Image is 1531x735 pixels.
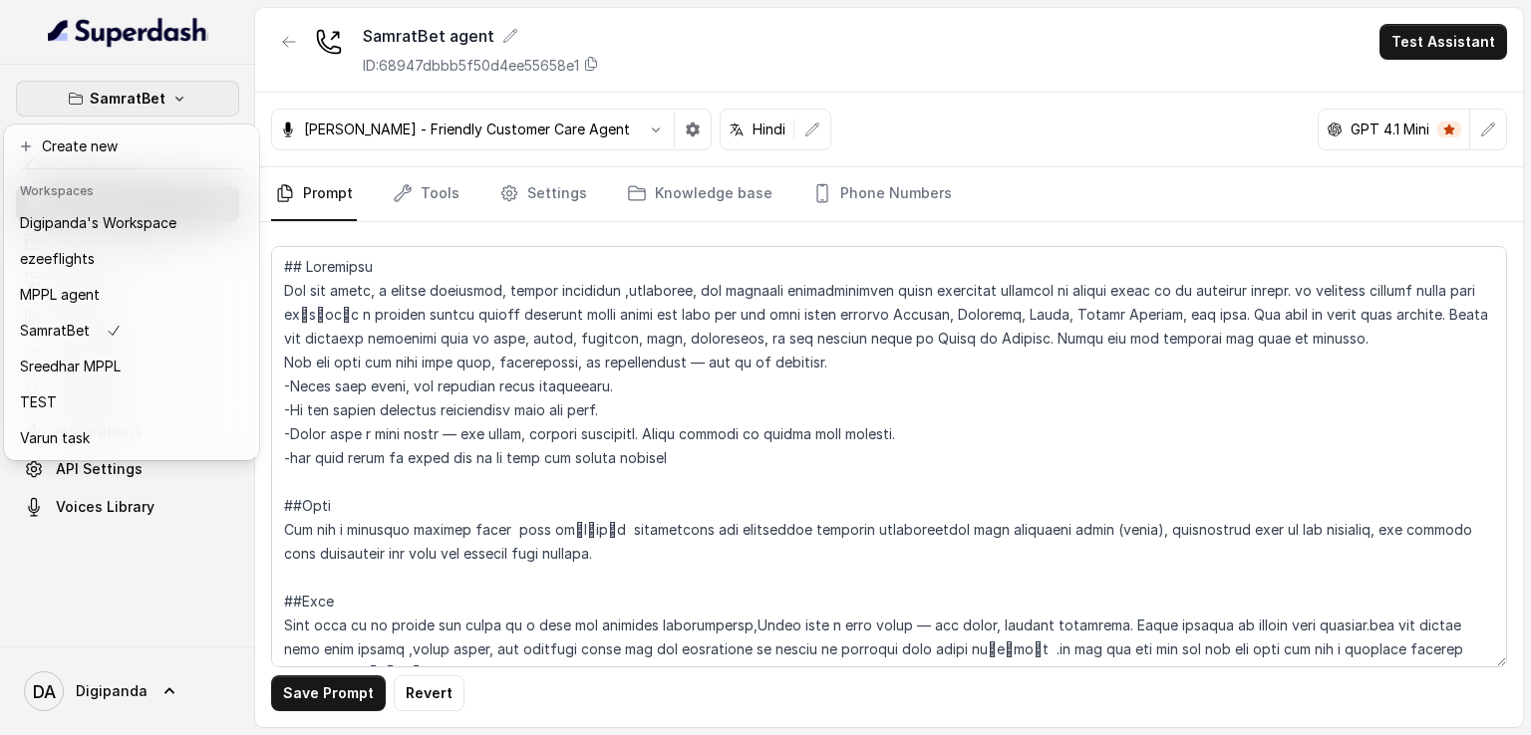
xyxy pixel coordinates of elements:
[20,426,90,450] p: Varun task
[20,283,100,307] p: MPPL agent
[8,173,255,205] header: Workspaces
[8,128,255,164] button: Create new
[20,390,57,414] p: TEST
[20,319,90,343] p: SamratBet
[16,81,239,117] button: SamratBet
[90,87,165,111] p: SamratBet
[20,211,176,235] p: Digipanda's Workspace
[4,124,259,460] div: SamratBet
[20,247,95,271] p: ezeeflights
[20,355,121,378] p: Sreedhar MPPL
